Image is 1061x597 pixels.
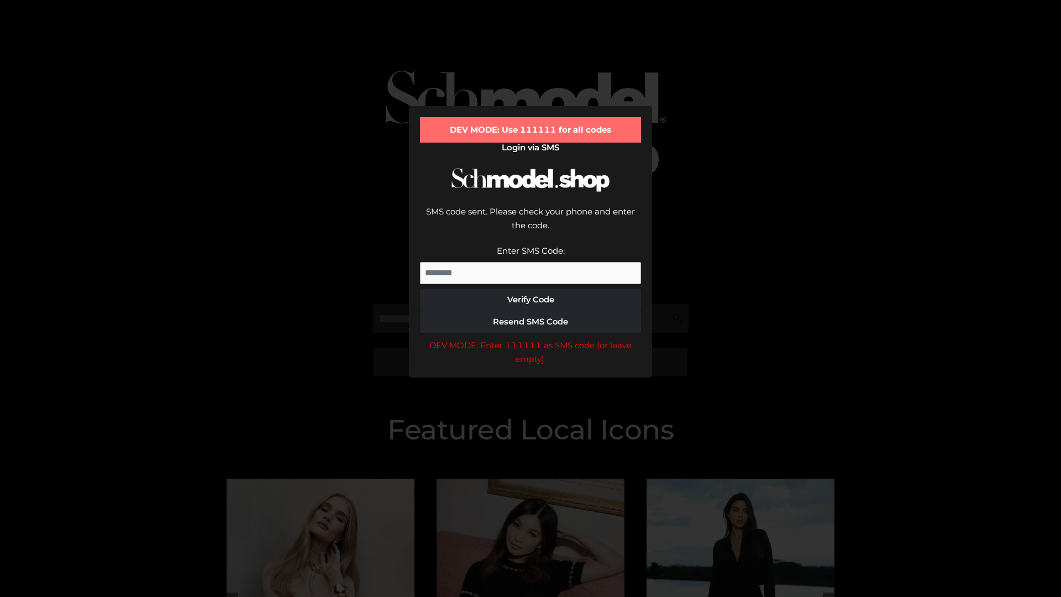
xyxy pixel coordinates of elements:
[420,338,641,366] div: DEV MODE: Enter 111111 as SMS code (or leave empty).
[420,205,641,244] div: SMS code sent. Please check your phone and enter the code.
[420,289,641,311] button: Verify Code
[497,245,565,256] label: Enter SMS Code:
[448,158,613,202] img: Schmodel Logo
[420,143,641,153] h2: Login via SMS
[420,311,641,333] button: Resend SMS Code
[420,117,641,143] div: DEV MODE: Use 111111 for all codes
